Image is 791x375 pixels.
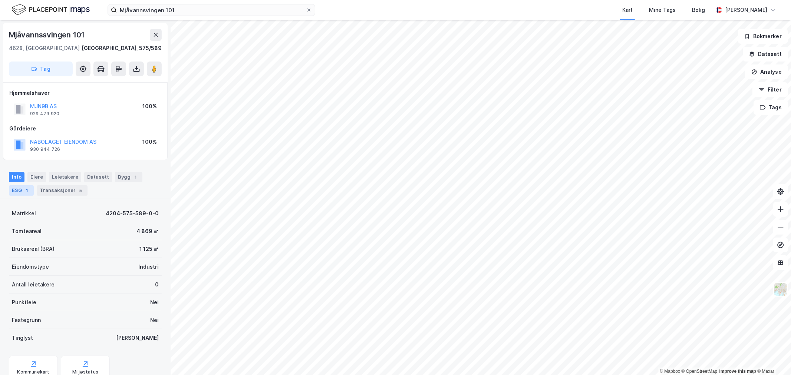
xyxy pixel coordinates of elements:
img: Z [774,282,788,296]
div: Mjåvannssvingen 101 [9,29,86,41]
img: logo.f888ab2527a4732fd821a326f86c7f29.svg [12,3,90,16]
div: Punktleie [12,298,36,307]
div: Miljøstatus [72,369,98,375]
div: 1 125 ㎡ [139,245,159,253]
div: Bruksareal (BRA) [12,245,55,253]
div: 930 944 726 [30,146,60,152]
a: Mapbox [660,369,680,374]
button: Datasett [743,47,788,62]
div: Kommunekart [17,369,49,375]
div: 100% [142,137,157,146]
div: Nei [150,298,159,307]
div: Kart [622,6,633,14]
div: 0 [155,280,159,289]
div: Mine Tags [649,6,676,14]
div: 4204-575-589-0-0 [106,209,159,218]
div: 929 479 920 [30,111,59,117]
a: Improve this map [719,369,756,374]
div: Industri [138,262,159,271]
div: Festegrunn [12,316,41,325]
div: Gårdeiere [9,124,161,133]
div: Tomteareal [12,227,42,236]
button: Bokmerker [738,29,788,44]
div: Antall leietakere [12,280,55,289]
div: Eiendomstype [12,262,49,271]
input: Søk på adresse, matrikkel, gårdeiere, leietakere eller personer [117,4,306,16]
div: 1 [23,187,31,194]
div: Hjemmelshaver [9,89,161,97]
button: Filter [752,82,788,97]
div: Matrikkel [12,209,36,218]
div: Datasett [84,172,112,182]
div: [GEOGRAPHIC_DATA], 575/589 [82,44,162,53]
div: 4628, [GEOGRAPHIC_DATA] [9,44,80,53]
div: Bolig [692,6,705,14]
div: Leietakere [49,172,81,182]
button: Analyse [745,64,788,79]
div: Kontrollprogram for chat [754,339,791,375]
button: Tag [9,62,73,76]
div: ESG [9,185,34,196]
a: OpenStreetMap [682,369,718,374]
div: 1 [132,173,139,181]
div: Bygg [115,172,142,182]
div: 4 869 ㎡ [136,227,159,236]
div: Eiere [27,172,46,182]
div: 5 [77,187,85,194]
div: [PERSON_NAME] [116,333,159,342]
div: Transaksjoner [37,185,88,196]
div: Tinglyst [12,333,33,342]
button: Tags [754,100,788,115]
iframe: Chat Widget [754,339,791,375]
div: [PERSON_NAME] [725,6,767,14]
div: 100% [142,102,157,111]
div: Info [9,172,24,182]
div: Nei [150,316,159,325]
